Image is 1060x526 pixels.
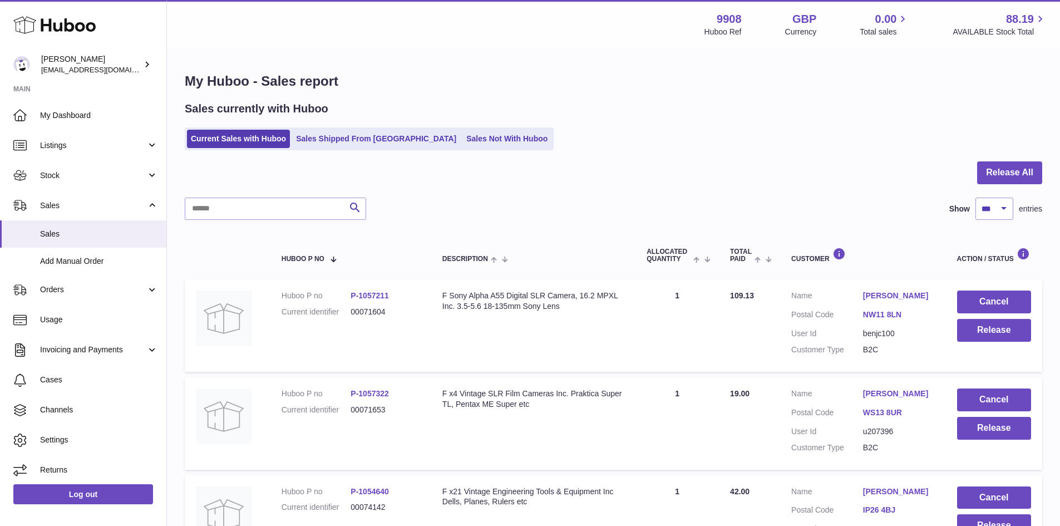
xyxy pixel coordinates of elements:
h2: Sales currently with Huboo [185,101,328,116]
dt: Current identifier [282,405,351,415]
button: Release All [977,161,1042,184]
div: Customer [791,248,935,263]
span: Add Manual Order [40,256,158,267]
span: Returns [40,465,158,475]
img: tbcollectables@hotmail.co.uk [13,56,30,73]
button: Release [957,417,1031,440]
button: Release [957,319,1031,342]
span: 42.00 [730,487,750,496]
dt: Customer Type [791,345,863,355]
span: Cases [40,375,158,385]
span: Sales [40,229,158,239]
span: My Dashboard [40,110,158,121]
span: Orders [40,284,146,295]
a: 0.00 Total sales [860,12,909,37]
span: AVAILABLE Stock Total [953,27,1047,37]
dt: User Id [791,426,863,437]
dt: Name [791,291,863,304]
span: Channels [40,405,158,415]
dt: User Id [791,328,863,339]
div: F x21 Vintage Engineering Tools & Equipment Inc Dells, Planes, Rulers etc [442,486,624,508]
dt: Name [791,486,863,500]
span: Listings [40,140,146,151]
span: Invoicing and Payments [40,345,146,355]
div: F Sony Alpha A55 Digital SLR Camera, 16.2 MPXL Inc. 3.5-5.6 18-135mm Sony Lens [442,291,624,312]
div: Currency [785,27,817,37]
a: 88.19 AVAILABLE Stock Total [953,12,1047,37]
a: IP26 4BJ [863,505,935,515]
span: Sales [40,200,146,211]
span: Usage [40,314,158,325]
dt: Postal Code [791,505,863,518]
dt: Current identifier [282,502,351,513]
span: Settings [40,435,158,445]
a: [PERSON_NAME] [863,389,935,399]
div: [PERSON_NAME] [41,54,141,75]
a: Sales Shipped From [GEOGRAPHIC_DATA] [292,130,460,148]
button: Cancel [957,486,1031,509]
dd: u207396 [863,426,935,437]
a: WS13 8UR [863,407,935,418]
span: [EMAIL_ADDRESS][DOMAIN_NAME] [41,65,164,74]
div: F x4 Vintage SLR Film Cameras Inc. Praktica Super TL, Pentax ME Super etc [442,389,624,410]
span: Description [442,255,488,263]
span: Huboo P no [282,255,324,263]
a: P-1057211 [351,291,389,300]
div: Action / Status [957,248,1031,263]
a: P-1054640 [351,487,389,496]
dd: 00071653 [351,405,420,415]
img: no-photo.jpg [196,389,252,444]
dt: Name [791,389,863,402]
label: Show [949,204,970,214]
dd: 00074142 [351,502,420,513]
dt: Huboo P no [282,291,351,301]
img: no-photo.jpg [196,291,252,346]
td: 1 [635,377,719,470]
a: NW11 8LN [863,309,935,320]
span: 88.19 [1006,12,1034,27]
a: P-1057322 [351,389,389,398]
dd: 00071604 [351,307,420,317]
dt: Huboo P no [282,389,351,399]
div: Huboo Ref [704,27,742,37]
a: Log out [13,484,153,504]
span: Total sales [860,27,909,37]
dt: Postal Code [791,407,863,421]
td: 1 [635,279,719,372]
a: Current Sales with Huboo [187,130,290,148]
span: Stock [40,170,146,181]
span: 0.00 [875,12,897,27]
strong: GBP [792,12,816,27]
span: 19.00 [730,389,750,398]
dt: Current identifier [282,307,351,317]
button: Cancel [957,389,1031,411]
dd: B2C [863,443,935,453]
span: entries [1019,204,1042,214]
a: [PERSON_NAME] [863,291,935,301]
span: 109.13 [730,291,754,300]
button: Cancel [957,291,1031,313]
h1: My Huboo - Sales report [185,72,1042,90]
a: [PERSON_NAME] [863,486,935,497]
dt: Customer Type [791,443,863,453]
dd: B2C [863,345,935,355]
span: Total paid [730,248,752,263]
span: ALLOCATED Quantity [647,248,691,263]
dd: benjc100 [863,328,935,339]
a: Sales Not With Huboo [462,130,551,148]
dt: Postal Code [791,309,863,323]
dt: Huboo P no [282,486,351,497]
strong: 9908 [717,12,742,27]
